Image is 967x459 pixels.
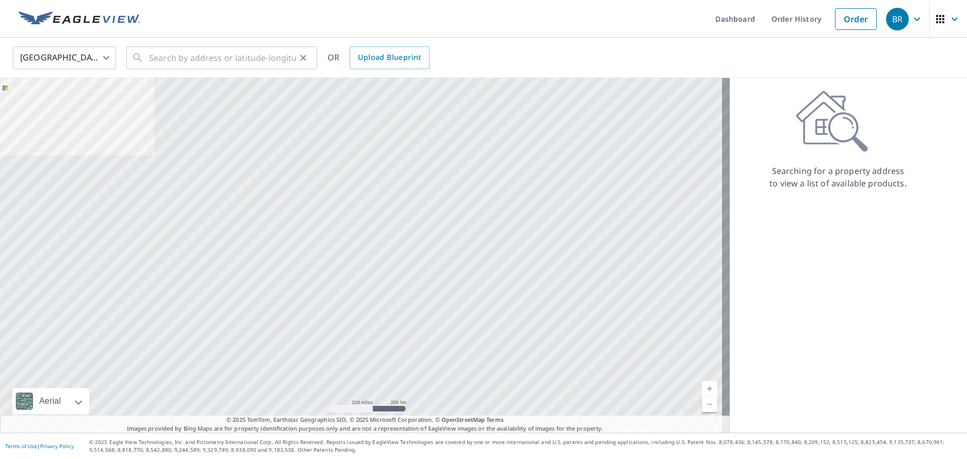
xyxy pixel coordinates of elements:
button: Clear [296,51,310,65]
a: Terms [486,416,503,423]
a: Terms of Use [5,442,37,450]
input: Search by address or latitude-longitude [149,43,296,72]
div: [GEOGRAPHIC_DATA] [13,43,116,72]
span: © 2025 TomTom, Earthstar Geographics SIO, © 2025 Microsoft Corporation, © [226,416,503,424]
a: Privacy Policy [40,442,74,450]
div: Aerial [36,388,64,414]
a: Order [835,8,877,30]
a: Current Level 5, Zoom In [702,381,717,397]
p: Searching for a property address to view a list of available products. [769,165,907,189]
a: Upload Blueprint [350,46,429,69]
a: OpenStreetMap [441,416,485,423]
p: | [5,443,74,449]
div: OR [327,46,430,69]
img: EV Logo [19,11,140,27]
p: © 2025 Eagle View Technologies, Inc. and Pictometry International Corp. All Rights Reserved. Repo... [89,438,962,454]
div: Aerial [12,388,89,414]
span: Upload Blueprint [358,51,421,64]
a: Current Level 5, Zoom Out [702,397,717,412]
div: BR [886,8,909,30]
